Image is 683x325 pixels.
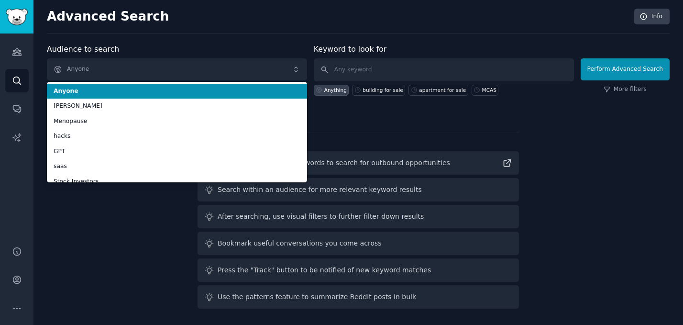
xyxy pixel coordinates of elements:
[314,45,387,54] label: Keyword to look for
[324,87,347,93] div: Anything
[218,265,431,275] div: Press the "Track" button to be notified of new keyword matches
[363,87,403,93] div: building for sale
[581,58,670,80] button: Perform Advanced Search
[54,178,300,186] span: Stock Investors
[54,117,300,126] span: Menopause
[482,87,496,93] div: MCAS
[47,45,119,54] label: Audience to search
[54,162,300,171] span: saas
[54,87,300,96] span: Anyone
[218,238,382,248] div: Bookmark useful conversations you come across
[634,9,670,25] a: Info
[218,185,422,195] div: Search within an audience for more relevant keyword results
[218,158,450,168] div: Read guide on helpful keywords to search for outbound opportunities
[47,58,307,80] button: Anyone
[604,85,647,94] a: More filters
[419,87,466,93] div: apartment for sale
[47,9,629,24] h2: Advanced Search
[54,147,300,156] span: GPT
[47,82,307,182] ul: Anyone
[6,9,28,25] img: GummySearch logo
[54,102,300,111] span: [PERSON_NAME]
[218,212,424,222] div: After searching, use visual filters to further filter down results
[218,292,416,302] div: Use the patterns feature to summarize Reddit posts in bulk
[54,132,300,141] span: hacks
[314,58,574,81] input: Any keyword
